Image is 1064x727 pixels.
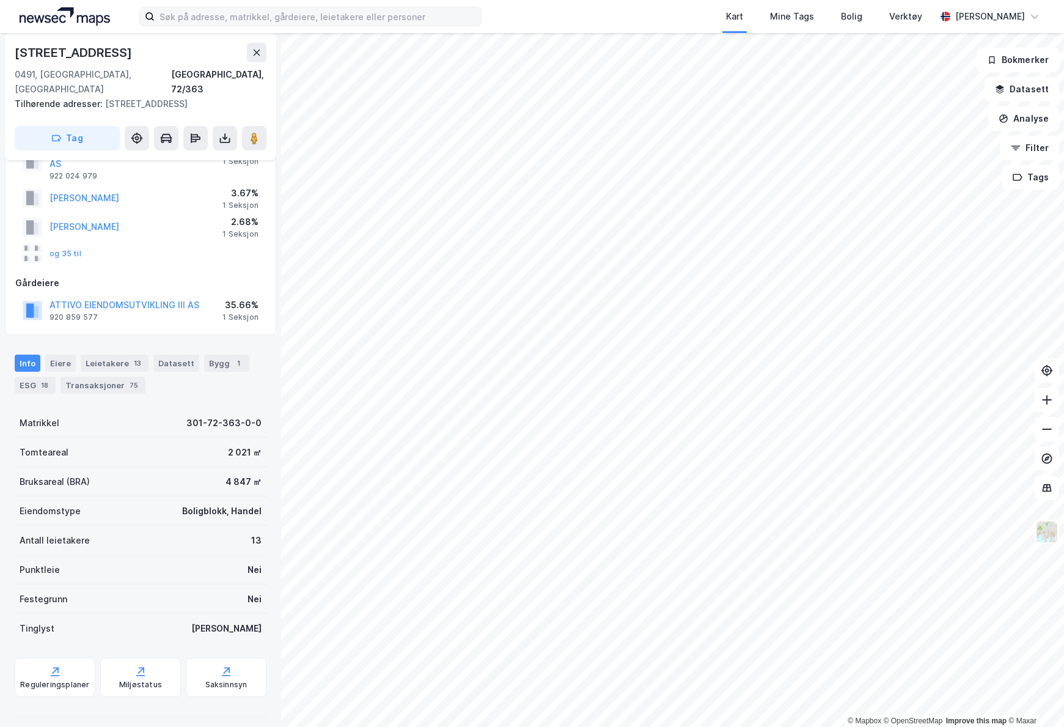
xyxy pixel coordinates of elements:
[1002,165,1059,190] button: Tags
[15,97,257,111] div: [STREET_ADDRESS]
[45,355,76,372] div: Eiere
[15,98,105,109] span: Tilhørende adresser:
[15,126,120,150] button: Tag
[222,186,259,201] div: 3.67%
[770,9,814,24] div: Mine Tags
[186,416,262,430] div: 301-72-363-0-0
[222,157,259,166] div: 1 Seksjon
[251,533,262,548] div: 13
[1003,668,1064,727] div: Kontrollprogram for chat
[222,229,259,239] div: 1 Seksjon
[248,592,262,607] div: Nei
[15,355,40,372] div: Info
[20,474,90,489] div: Bruksareal (BRA)
[171,67,266,97] div: [GEOGRAPHIC_DATA], 72/363
[61,377,145,394] div: Transaksjoner
[889,9,922,24] div: Verktøy
[15,43,134,62] div: [STREET_ADDRESS]
[884,717,943,725] a: OpenStreetMap
[20,563,60,577] div: Punktleie
[946,717,1007,725] a: Improve this map
[222,298,259,312] div: 35.66%
[119,680,162,690] div: Miljøstatus
[248,563,262,577] div: Nei
[222,201,259,210] div: 1 Seksjon
[726,9,743,24] div: Kart
[988,106,1059,131] button: Analyse
[205,680,248,690] div: Saksinnsyn
[131,357,144,369] div: 13
[15,67,171,97] div: 0491, [GEOGRAPHIC_DATA], [GEOGRAPHIC_DATA]
[204,355,249,372] div: Bygg
[1035,520,1058,544] img: Z
[155,7,481,26] input: Søk på adresse, matrikkel, gårdeiere, leietakere eller personer
[985,77,1059,101] button: Datasett
[848,717,881,725] a: Mapbox
[15,377,56,394] div: ESG
[50,171,97,181] div: 922 024 979
[20,533,90,548] div: Antall leietakere
[15,276,266,290] div: Gårdeiere
[1000,136,1059,160] button: Filter
[841,9,862,24] div: Bolig
[182,504,262,518] div: Boligblokk, Handel
[226,474,262,489] div: 4 847 ㎡
[20,7,110,26] img: logo.a4113a55bc3d86da70a041830d287a7e.svg
[127,379,141,391] div: 75
[50,312,98,322] div: 920 859 577
[81,355,149,372] div: Leietakere
[153,355,199,372] div: Datasett
[191,621,262,636] div: [PERSON_NAME]
[222,312,259,322] div: 1 Seksjon
[20,445,68,460] div: Tomteareal
[222,215,259,229] div: 2.68%
[39,379,51,391] div: 18
[20,592,67,607] div: Festegrunn
[955,9,1025,24] div: [PERSON_NAME]
[228,445,262,460] div: 2 021 ㎡
[977,48,1059,72] button: Bokmerker
[20,621,54,636] div: Tinglyst
[20,416,59,430] div: Matrikkel
[1003,668,1064,727] iframe: Chat Widget
[20,504,81,518] div: Eiendomstype
[232,357,244,369] div: 1
[20,680,89,690] div: Reguleringsplaner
